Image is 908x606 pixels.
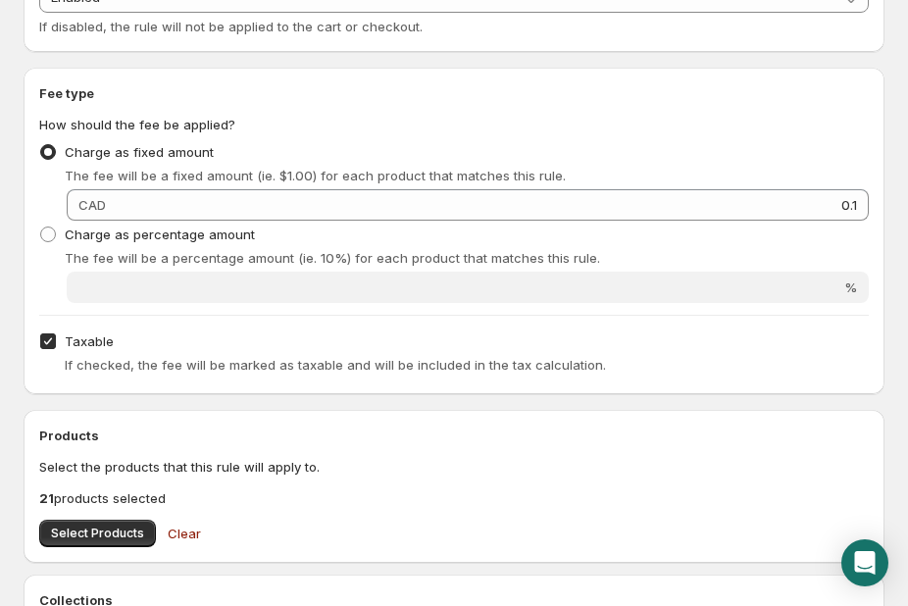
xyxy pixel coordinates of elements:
span: Taxable [65,333,114,349]
button: Select Products [39,520,156,547]
span: If disabled, the rule will not be applied to the cart or checkout. [39,19,423,34]
p: products selected [39,488,869,508]
p: The fee will be a percentage amount (ie. 10%) for each product that matches this rule. [65,248,869,268]
span: Charge as fixed amount [65,144,214,160]
span: If checked, the fee will be marked as taxable and will be included in the tax calculation. [65,357,606,373]
span: % [844,279,857,295]
span: Charge as percentage amount [65,227,255,242]
span: Clear [168,524,201,543]
p: Select the products that this rule will apply to. [39,457,869,477]
b: 21 [39,490,54,506]
span: The fee will be a fixed amount (ie. $1.00) for each product that matches this rule. [65,168,566,183]
div: Open Intercom Messenger [841,539,888,586]
span: How should the fee be applied? [39,117,235,132]
h2: Products [39,426,869,445]
h2: Fee type [39,83,869,103]
span: CAD [78,197,106,213]
button: Clear [156,514,213,553]
span: Select Products [51,526,144,541]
